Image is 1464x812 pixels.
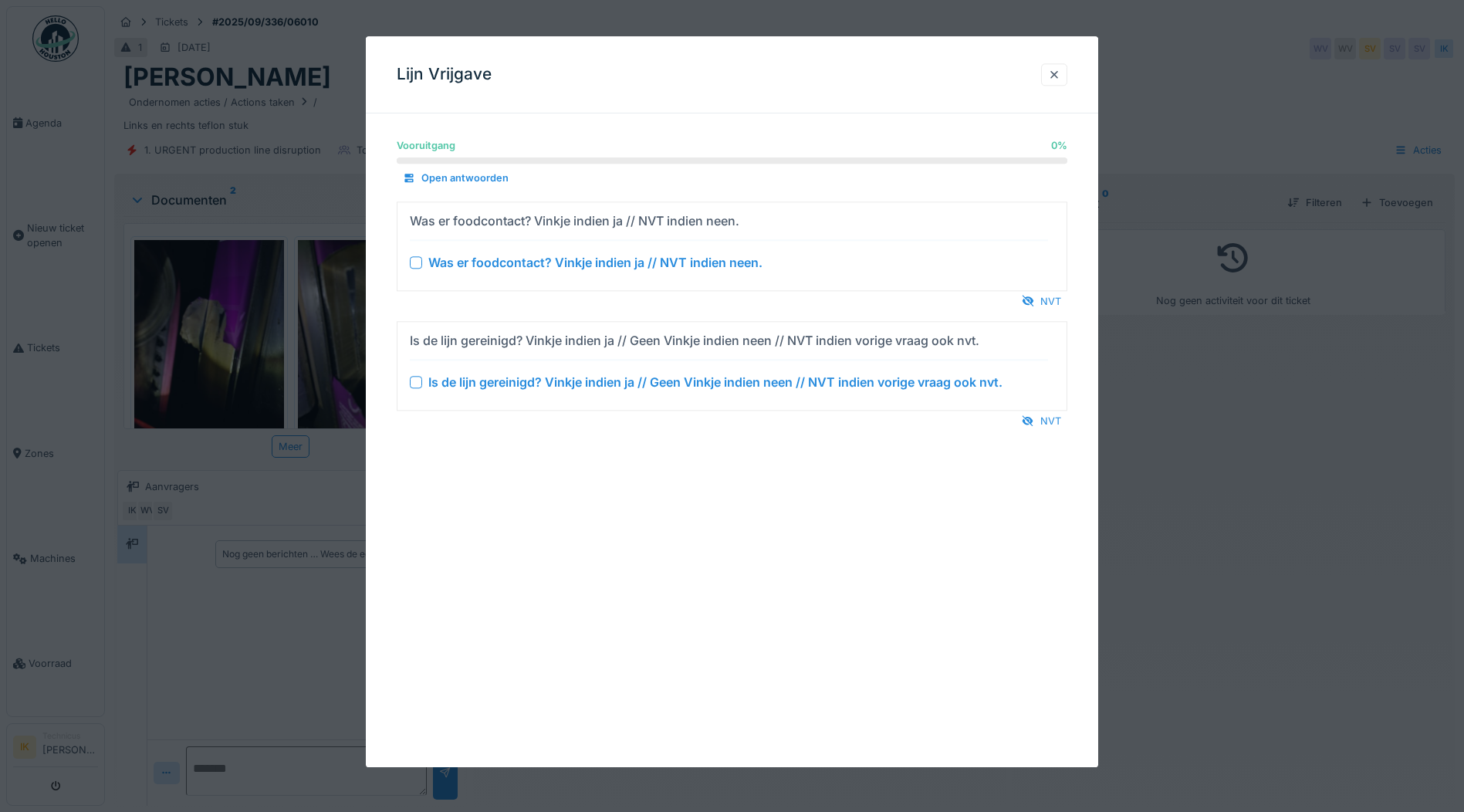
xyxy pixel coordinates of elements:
[1016,411,1067,431] div: NVT
[397,65,492,84] h3: Lijn Vrijgave
[404,208,1060,284] summary: Was er foodcontact? Vinkje indien ja // NVT indien neen. Was er foodcontact? Vinkje indien ja // ...
[410,331,979,350] div: Is de lijn gereinigd? Vinkje indien ja // Geen Vinkje indien neen // NVT indien vorige vraag ook ...
[404,328,1060,404] summary: Is de lijn gereinigd? Vinkje indien ja // Geen Vinkje indien neen // NVT indien vorige vraag ook ...
[397,168,515,189] div: Open antwoorden
[1016,291,1067,312] div: NVT
[397,158,1067,164] progress: 0 %
[410,211,739,230] div: Was er foodcontact? Vinkje indien ja // NVT indien neen.
[428,253,762,272] div: Was er foodcontact? Vinkje indien ja // NVT indien neen.
[1051,138,1067,153] div: 0 %
[428,373,1002,391] div: Is de lijn gereinigd? Vinkje indien ja // Geen Vinkje indien neen // NVT indien vorige vraag ook ...
[397,138,455,153] div: Vooruitgang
